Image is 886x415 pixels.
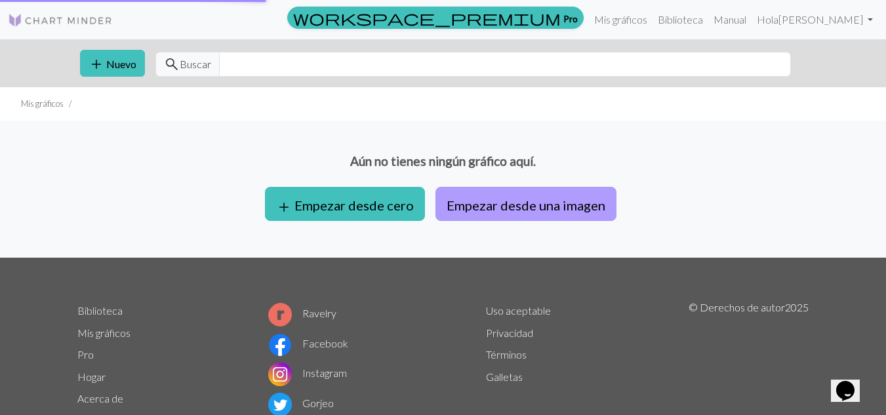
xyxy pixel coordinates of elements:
[653,7,708,33] a: Biblioteca
[302,366,347,379] font: Instagram
[77,392,123,405] a: Acerca de
[486,370,523,383] a: Galletas
[294,197,414,213] font: Empezar desde cero
[302,337,348,349] font: Facebook
[265,187,425,221] button: Empezar desde cero
[778,13,863,26] font: [PERSON_NAME]
[106,58,136,70] font: Nuevo
[430,196,622,208] a: Empezar desde una imagen
[486,326,533,339] a: Privacidad
[708,7,752,33] a: Manual
[752,7,878,33] a: Hola[PERSON_NAME]
[447,197,605,213] font: Empezar desde una imagen
[689,301,785,313] font: © Derechos de autor
[268,337,348,349] a: Facebook
[594,13,647,26] font: Mis gráficos
[714,13,746,26] font: Manual
[276,198,292,216] span: add
[302,307,336,319] font: Ravelry
[785,301,809,313] font: 2025
[486,348,527,361] a: Términos
[180,58,211,70] font: Buscar
[21,98,64,109] font: Mis gráficos
[287,7,584,29] a: Pro
[268,307,336,319] a: Ravelry
[350,153,536,168] font: Aún no tienes ningún gráfico aquí.
[80,50,145,77] button: Nuevo
[435,187,616,221] button: Empezar desde una imagen
[89,55,104,73] span: add
[658,13,703,26] font: Biblioteca
[589,7,653,33] a: Mis gráficos
[486,304,551,317] a: Uso aceptable
[268,366,347,379] a: Instagram
[164,55,180,73] span: search
[268,363,292,386] img: Logotipo de Instagram
[563,12,578,24] font: Pro
[77,348,94,361] a: Pro
[302,397,334,409] font: Gorjeo
[268,333,292,357] img: Logotipo de Facebook
[268,397,334,409] a: Gorjeo
[831,363,873,402] iframe: widget de chat
[293,9,561,27] span: workspace_premium
[77,370,106,383] a: Hogar
[757,13,778,26] font: Hola
[77,304,123,317] a: Biblioteca
[8,12,113,28] img: Logo
[268,303,292,326] img: Logotipo de Ravelry
[77,326,131,339] a: Mis gráficos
